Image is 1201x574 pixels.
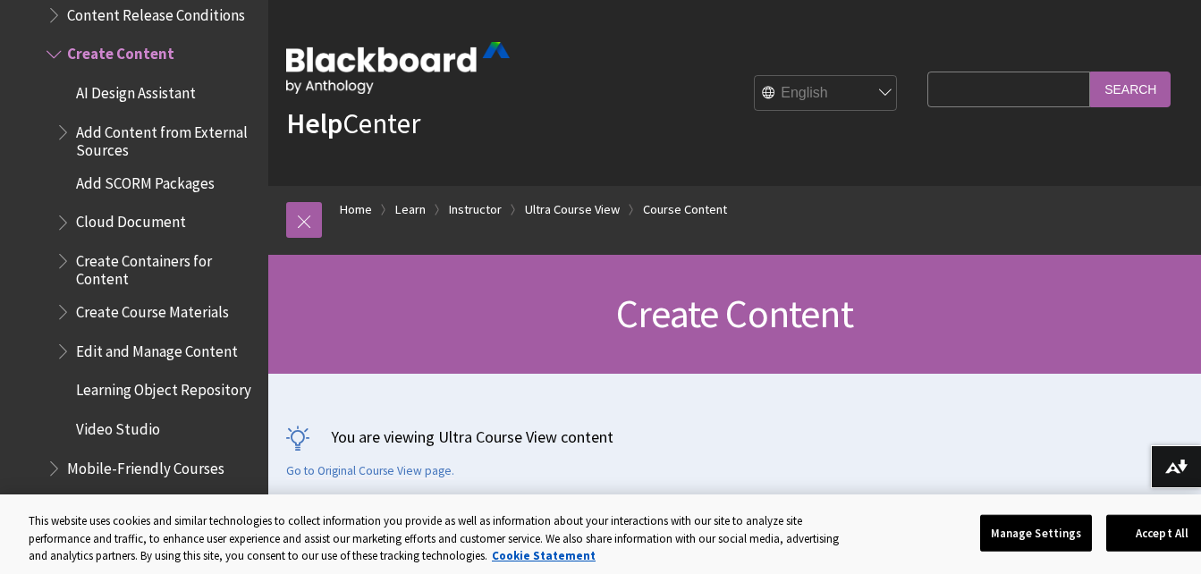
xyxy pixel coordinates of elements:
strong: Help [286,106,343,141]
img: Blackboard by Anthology [286,42,510,94]
span: Reuse Content [67,493,163,517]
span: Edit and Manage Content [76,336,238,360]
a: More information about your privacy, opens in a new tab [492,548,596,563]
select: Site Language Selector [755,76,898,112]
a: Go to Original Course View page. [286,463,454,479]
span: Add Content from External Sources [76,117,256,159]
span: Video Studio [76,414,160,438]
span: Learning Object Repository [76,376,251,400]
span: Mobile-Friendly Courses [67,453,224,477]
a: Course Content [643,198,727,221]
a: HelpCenter [286,106,420,141]
span: Create Containers for Content [76,246,256,288]
a: Ultra Course View [525,198,620,221]
span: Create Course Materials [76,297,229,321]
span: AI Design Assistant [76,78,196,102]
a: Instructor [449,198,502,221]
div: This website uses cookies and similar technologies to collect information you provide as well as ... [29,512,841,565]
button: Manage Settings [980,514,1092,552]
span: Add SCORM Packages [76,168,215,192]
a: Home [340,198,372,221]
span: Create Content [67,39,174,63]
span: Cloud Document [76,207,186,232]
a: Learn [395,198,426,221]
span: Create Content [616,289,853,338]
input: Search [1090,72,1171,106]
p: You are viewing Ultra Course View content [286,426,1183,448]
